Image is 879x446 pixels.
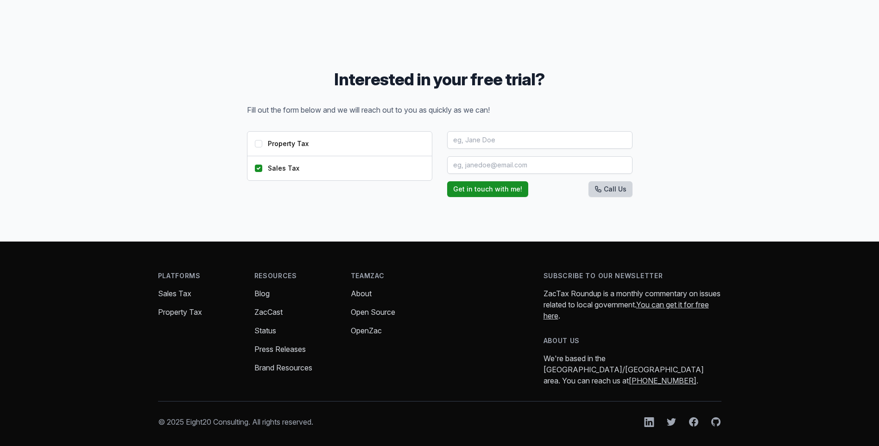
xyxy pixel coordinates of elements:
[447,131,632,149] input: eg, Jane Doe
[629,376,696,385] a: [PHONE_NUMBER]
[247,70,632,89] h3: Interested in your free trial?
[351,307,395,317] a: Open Source
[247,103,548,116] p: Fill out the form below and we will reach out to you as quickly as we can!
[254,363,312,372] a: Brand Resources
[447,156,632,174] input: eg, janedoe@email.com
[158,289,191,298] a: Sales Tax
[544,271,721,280] h4: Subscribe to our newsletter
[254,307,283,317] a: ZacCast
[351,289,372,298] a: About
[351,271,432,280] h4: TeamZac
[158,271,240,280] h4: Platforms
[158,307,202,317] a: Property Tax
[544,336,721,345] h4: About us
[254,271,336,280] h4: Resources
[254,289,270,298] a: Blog
[544,288,721,321] p: ZacTax Roundup is a monthly commentary on issues related to local government. .
[254,344,306,354] a: Press Releases
[254,326,276,335] a: Status
[268,164,299,173] span: Sales Tax
[351,326,382,335] a: OpenZac
[268,139,309,148] span: Property Tax
[447,181,528,197] button: Get in touch with me!
[544,353,721,386] p: We're based in the [GEOGRAPHIC_DATA]/[GEOGRAPHIC_DATA] area. You can reach us at .
[158,416,313,427] p: © 2025 Eight20 Consulting. All rights reserved.
[588,181,632,197] a: Call Us
[604,185,626,193] span: Call Us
